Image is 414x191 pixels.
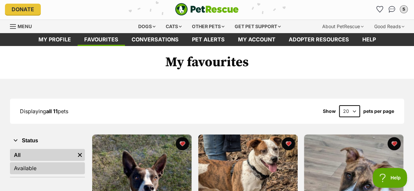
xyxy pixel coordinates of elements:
a: Favourites [375,4,385,15]
div: Other pets [187,20,229,33]
span: Displaying pets [20,108,68,115]
button: My account [398,4,409,15]
label: pets per page [363,109,394,114]
iframe: Help Scout Beacon - Open [373,168,407,188]
div: About PetRescue [318,20,368,33]
div: Cats [161,20,186,33]
a: conversations [125,33,185,46]
a: Conversations [386,4,397,15]
a: Menu [10,20,36,32]
div: Status [10,148,85,177]
a: My account [231,33,282,46]
a: Remove filter [75,149,85,161]
span: Show [323,109,336,114]
div: Dogs [134,20,160,33]
img: logo-e224e6f780fb5917bec1dbf3a21bbac754714ae5b6737aabdf751b685950b380.svg [175,3,239,16]
span: Menu [18,24,32,29]
a: PetRescue [175,3,239,16]
button: favourite [387,137,401,150]
a: Help [356,33,383,46]
img: chat-41dd97257d64d25036548639549fe6c8038ab92f7586957e7f3b1b290dea8141.svg [388,6,395,13]
div: Good Reads [370,20,409,33]
button: favourite [282,137,295,150]
ul: Account quick links [375,4,409,15]
a: Pet alerts [185,33,231,46]
div: Get pet support [230,20,285,33]
a: All [10,149,75,161]
button: Status [10,136,85,145]
div: S [400,6,407,13]
a: Donate [5,4,41,15]
a: Favourites [78,33,125,46]
a: My profile [32,33,78,46]
a: Adopter resources [282,33,356,46]
strong: all 11 [46,108,58,115]
a: Available [10,162,85,174]
button: favourite [176,137,189,150]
